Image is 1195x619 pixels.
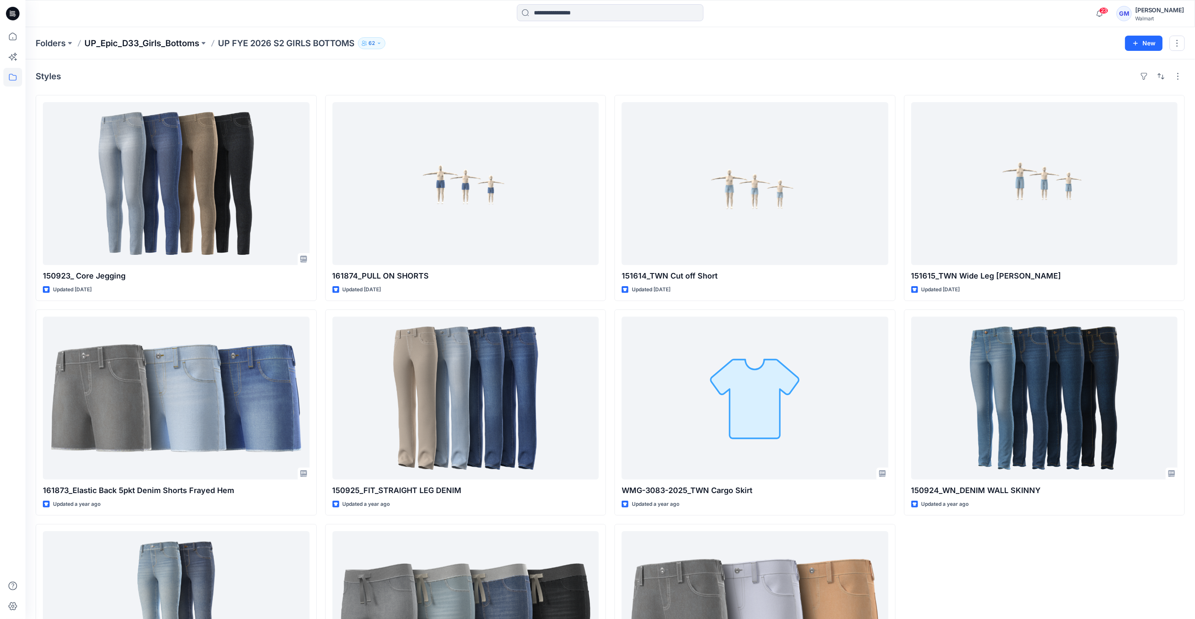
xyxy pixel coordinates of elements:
[1135,5,1184,15] div: [PERSON_NAME]
[622,102,888,265] a: 151614_TWN Cut off Short
[911,485,1178,496] p: 150924_WN_DENIM WALL SKINNY
[1099,7,1108,14] span: 23
[622,270,888,282] p: 151614_TWN Cut off Short
[911,317,1178,480] a: 150924_WN_DENIM WALL SKINNY
[43,485,310,496] p: 161873_Elastic Back 5pkt Denim Shorts Frayed Hem
[43,102,310,265] a: 150923_ Core Jegging
[343,500,390,509] p: Updated a year ago
[43,270,310,282] p: 150923_ Core Jegging
[218,37,355,49] p: UP FYE 2026 S2 GIRLS BOTTOMS
[622,485,888,496] p: WMG-3083-2025_TWN Cargo Skirt
[921,285,960,294] p: Updated [DATE]
[332,270,599,282] p: 161874_PULL ON SHORTS
[622,317,888,480] a: WMG-3083-2025_TWN Cargo Skirt
[53,285,92,294] p: Updated [DATE]
[36,71,61,81] h4: Styles
[358,37,385,49] button: 62
[1117,6,1132,21] div: GM
[84,37,199,49] a: UP_Epic_D33_Girls_Bottoms
[369,39,375,48] p: 62
[911,270,1178,282] p: 151615_TWN Wide Leg [PERSON_NAME]
[332,317,599,480] a: 150925_FIT_STRAIGHT LEG DENIM
[332,485,599,496] p: 150925_FIT_STRAIGHT LEG DENIM
[632,285,670,294] p: Updated [DATE]
[343,285,381,294] p: Updated [DATE]
[53,500,101,509] p: Updated a year ago
[632,500,679,509] p: Updated a year ago
[911,102,1178,265] a: 151615_TWN Wide Leg Jean Short
[43,317,310,480] a: 161873_Elastic Back 5pkt Denim Shorts Frayed Hem
[332,102,599,265] a: 161874_PULL ON SHORTS
[921,500,969,509] p: Updated a year ago
[1135,15,1184,22] div: Walmart
[1125,36,1163,51] button: New
[36,37,66,49] a: Folders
